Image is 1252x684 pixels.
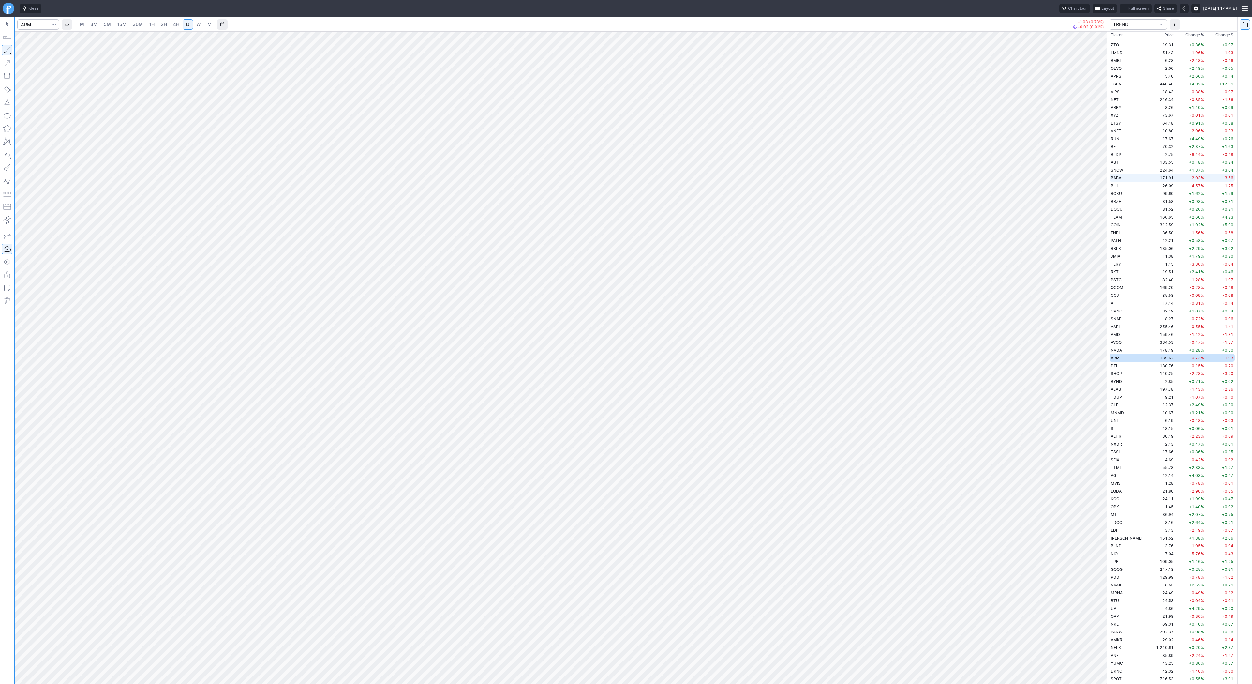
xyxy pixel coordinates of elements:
span: -0.02 (0.01%) [1078,25,1104,29]
button: Ideas [20,4,41,13]
td: 1.15 [1151,260,1175,268]
span: % [1201,348,1204,353]
a: 3M [87,19,100,30]
span: % [1201,309,1204,313]
td: 166.65 [1151,213,1175,221]
span: -0.73 [1190,356,1200,360]
button: Layout [1093,4,1117,13]
span: +1.59 [1222,191,1233,196]
a: 2H [158,19,170,30]
span: W [196,22,201,27]
span: % [1201,199,1204,204]
span: -0.14 [1223,301,1233,306]
span: % [1201,332,1204,337]
span: +0.76 [1222,136,1233,141]
td: 9.21 [1151,393,1175,401]
span: % [1201,168,1204,173]
span: % [1201,262,1204,266]
td: 18.43 [1151,88,1175,96]
button: Settings [1191,4,1200,13]
span: +0.46 [1222,269,1233,274]
button: Lock drawings [2,270,12,280]
span: % [1201,74,1204,79]
span: +0.05 [1222,66,1233,71]
span: AAPL [1111,324,1121,329]
td: 82.40 [1151,276,1175,283]
span: % [1201,42,1204,47]
span: VIPS [1111,89,1120,94]
span: -0.15 [1190,363,1200,368]
span: RBLX [1111,246,1121,251]
span: +1.92 [1189,222,1200,227]
td: 11.38 [1151,252,1175,260]
td: 26.09 [1151,182,1175,190]
span: -4.57 [1190,183,1200,188]
span: RUN [1111,136,1119,141]
span: % [1201,144,1204,149]
span: % [1201,363,1204,368]
td: 12.21 [1151,236,1175,244]
div: Price [1164,32,1174,38]
a: M [204,19,215,30]
span: % [1201,121,1204,126]
span: -1.03 [1223,50,1233,55]
td: 140.25 [1151,370,1175,377]
span: % [1201,66,1204,71]
span: TREND [1113,21,1157,28]
a: 30M [130,19,146,30]
span: ENPH [1111,230,1122,235]
span: TSLA [1111,82,1121,86]
span: +0.91 [1189,121,1200,126]
span: CPNG [1111,309,1122,313]
span: +1.62 [1189,191,1200,196]
span: % [1201,113,1204,118]
span: RKT [1111,269,1119,274]
span: -2.96 [1190,129,1200,133]
span: -1.07 [1223,277,1233,282]
input: Search [17,19,59,30]
a: Finviz.com [3,3,14,14]
button: Polygon [2,123,12,134]
span: LMND [1111,50,1123,55]
span: +0.58 [1222,121,1233,126]
button: Portfolio watchlist [1240,19,1250,30]
span: % [1201,387,1204,392]
span: % [1201,324,1204,329]
span: ABT [1111,160,1119,165]
td: 8.26 [1151,103,1175,111]
span: -0.01 [1223,113,1233,118]
span: BABA [1111,175,1121,180]
a: 5M [101,19,114,30]
span: % [1201,175,1204,180]
span: +0.58 [1189,238,1200,243]
td: 159.46 [1151,330,1175,338]
span: ETSY [1111,121,1121,126]
span: +1.63 [1222,144,1233,149]
span: -1.25 [1223,183,1233,188]
span: +0.21 [1222,207,1233,212]
td: 169.20 [1151,283,1175,291]
div: Ticker [1111,32,1123,38]
button: Drawings Autosave: On [2,244,12,254]
span: % [1201,183,1204,188]
span: +0.71 [1189,379,1200,384]
span: -0.33 [1223,129,1233,133]
button: Remove all autosaved drawings [2,296,12,306]
span: +2.41 [1189,269,1200,274]
td: 2.75 [1151,150,1175,158]
span: +2.60 [1189,215,1200,220]
span: % [1201,379,1204,384]
td: 85.58 [1151,291,1175,299]
td: 51.43 [1151,49,1175,56]
span: VNET [1111,129,1121,133]
span: -0.01 [1190,113,1200,118]
span: -0.85 [1190,97,1200,102]
span: % [1201,207,1204,212]
span: % [1201,222,1204,227]
button: Drawing mode: Single [2,231,12,241]
button: portfolio-watchlist-select [1110,19,1167,30]
span: +0.24 [1222,160,1233,165]
span: JMIA [1111,254,1120,259]
span: Layout [1101,5,1114,12]
span: +0.09 [1222,105,1233,110]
